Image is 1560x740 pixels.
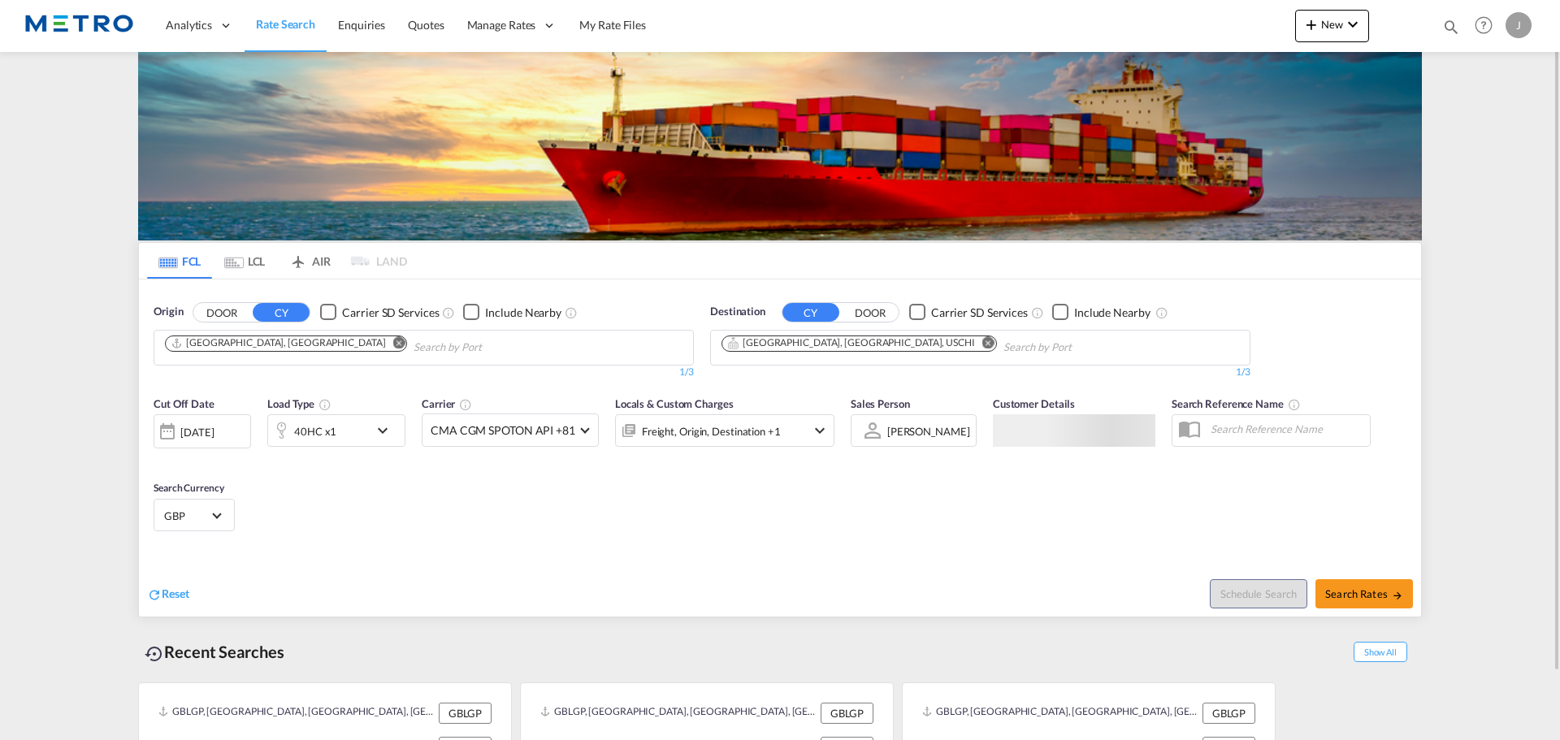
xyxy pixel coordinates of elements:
md-icon: icon-chevron-down [1343,15,1363,34]
span: Analytics [166,17,212,33]
input: Chips input. [1003,335,1158,361]
div: [DATE] [180,425,214,439]
button: Search Ratesicon-arrow-right [1315,579,1413,608]
md-icon: Your search will be saved by the below given name [1288,398,1301,411]
div: Press delete to remove this chip. [171,336,388,350]
img: LCL+%26+FCL+BACKGROUND.png [138,52,1422,240]
span: GBP [164,508,210,523]
md-pagination-wrapper: Use the left and right arrow keys to navigate between tabs [147,243,407,279]
span: Search Reference Name [1172,397,1301,410]
div: Include Nearby [1074,305,1150,321]
span: Cut Off Date [154,397,214,410]
md-datepicker: Select [154,447,166,469]
span: Search Rates [1325,587,1403,600]
button: Remove [972,336,996,353]
div: GBLGP [821,703,873,724]
md-icon: icon-information-outline [318,398,331,411]
md-select: Select Currency: £ GBPUnited Kingdom Pound [162,504,226,527]
span: Enquiries [338,18,385,32]
md-icon: Unchecked: Search for CY (Container Yard) services for all selected carriers.Checked : Search for... [442,306,455,319]
md-icon: Unchecked: Ignores neighbouring ports when fetching rates.Checked : Includes neighbouring ports w... [565,306,578,319]
span: Quotes [408,18,444,32]
md-icon: icon-refresh [147,587,162,602]
div: Help [1470,11,1506,41]
span: Carrier [422,397,472,410]
div: J [1506,12,1532,38]
div: 40HC x1 [294,420,336,443]
div: icon-refreshReset [147,586,189,604]
div: 1/3 [154,366,694,379]
span: New [1302,18,1363,31]
div: 40HC x1icon-chevron-down [267,414,405,447]
div: Freight Origin Destination Factory Stuffingicon-chevron-down [615,414,834,447]
span: Customer Details [993,397,1075,410]
div: London Gateway Port, GBLGP [171,336,385,350]
span: Origin [154,304,183,320]
md-checkbox: Checkbox No Ink [320,304,439,321]
md-select: Sales Person: Jake Elliot [886,419,972,443]
span: Help [1470,11,1497,39]
md-icon: icon-chevron-down [810,421,830,440]
div: GBLGP, London Gateway Port, United Kingdom, GB & Ireland, Europe [540,703,817,724]
div: Press delete to remove this chip. [727,336,978,350]
button: DOOR [193,303,250,322]
button: DOOR [842,303,899,322]
md-checkbox: Checkbox No Ink [463,304,561,321]
div: [DATE] [154,414,251,448]
md-icon: icon-chevron-down [373,421,401,440]
md-tab-item: AIR [277,243,342,279]
div: Include Nearby [485,305,561,321]
md-chips-wrap: Chips container. Use arrow keys to select chips. [719,331,1164,361]
div: Carrier SD Services [342,305,439,321]
div: Recent Searches [138,634,291,670]
div: Carrier SD Services [931,305,1028,321]
div: Freight Origin Destination Factory Stuffing [642,420,781,443]
md-icon: icon-airplane [288,252,308,264]
md-chips-wrap: Chips container. Use arrow keys to select chips. [162,331,574,361]
div: [PERSON_NAME] [887,425,970,438]
span: Manage Rates [467,17,536,33]
div: GBLGP, London Gateway Port, United Kingdom, GB & Ireland, Europe [158,703,435,724]
md-icon: Unchecked: Search for CY (Container Yard) services for all selected carriers.Checked : Search for... [1031,306,1044,319]
button: icon-plus 400-fgNewicon-chevron-down [1295,10,1369,42]
span: Sales Person [851,397,910,410]
span: Rate Search [256,17,315,31]
div: icon-magnify [1442,18,1460,42]
span: Load Type [267,397,331,410]
input: Search Reference Name [1202,417,1370,441]
md-checkbox: Checkbox No Ink [909,304,1028,321]
md-icon: The selected Trucker/Carrierwill be displayed in the rate results If the rates are from another f... [459,398,472,411]
md-icon: icon-magnify [1442,18,1460,36]
div: 1/3 [710,366,1250,379]
button: CY [253,303,310,322]
button: Note: By default Schedule search will only considerorigin ports, destination ports and cut off da... [1210,579,1307,608]
md-icon: Unchecked: Ignores neighbouring ports when fetching rates.Checked : Includes neighbouring ports w... [1155,306,1168,319]
md-icon: icon-arrow-right [1392,590,1403,601]
span: Search Currency [154,482,224,494]
md-checkbox: Checkbox No Ink [1052,304,1150,321]
img: 25181f208a6c11efa6aa1bf80d4cef53.png [24,7,134,44]
div: GBLGP, London Gateway Port, United Kingdom, GB & Ireland, Europe [922,703,1198,724]
span: Locals & Custom Charges [615,397,734,410]
span: Reset [162,586,189,600]
md-tab-item: LCL [212,243,277,279]
div: GBLGP [1202,703,1255,724]
button: CY [782,303,839,322]
div: OriginDOOR CY Checkbox No InkUnchecked: Search for CY (Container Yard) services for all selected ... [139,279,1421,617]
button: Remove [382,336,406,353]
div: Chicago, IL, USCHI [727,336,975,350]
span: My Rate Files [579,18,646,32]
div: GBLGP [439,703,492,724]
md-tab-item: FCL [147,243,212,279]
span: Show All [1354,642,1407,662]
span: Destination [710,304,765,320]
input: Chips input. [414,335,568,361]
md-icon: icon-plus 400-fg [1302,15,1321,34]
span: CMA CGM SPOTON API +81 [431,422,575,439]
md-icon: icon-backup-restore [145,644,164,664]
